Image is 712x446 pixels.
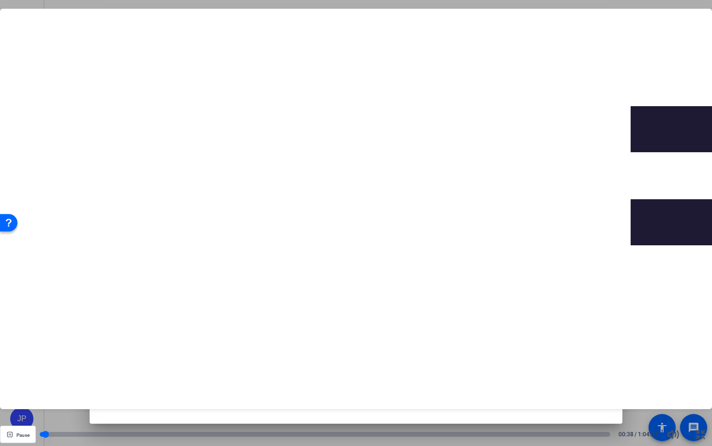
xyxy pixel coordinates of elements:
[614,430,634,439] span: 00:38
[689,423,712,446] button: Exit Fullscreen
[662,423,685,446] button: Mute
[16,432,30,438] span: Pause
[638,430,658,439] span: 1:04:23
[614,430,658,439] div: /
